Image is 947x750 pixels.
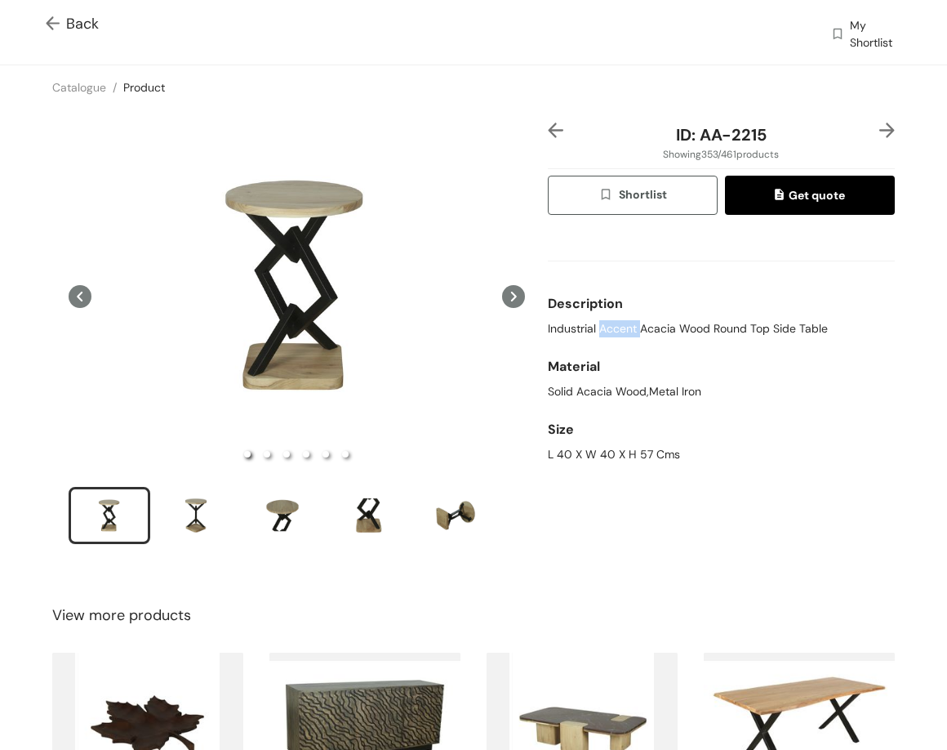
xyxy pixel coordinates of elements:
[501,487,583,544] li: slide item 6
[830,19,845,51] img: wishlist
[598,187,618,205] img: wishlist
[548,413,895,446] div: Size
[548,446,895,463] div: L 40 X W 40 X H 57 Cms
[548,176,718,215] button: wishlistShortlist
[52,80,106,95] a: Catalogue
[725,176,895,215] button: quoteGet quote
[283,451,290,458] li: slide item 3
[244,451,251,458] li: slide item 1
[52,605,191,627] span: View more products
[123,80,165,95] a: Product
[264,451,270,458] li: slide item 2
[598,185,666,204] span: Shortlist
[415,487,496,544] li: slide item 5
[46,13,99,35] span: Back
[69,487,150,544] li: slide item 1
[242,487,323,544] li: slide item 3
[850,17,901,51] span: My Shortlist
[548,123,563,138] img: left
[548,383,895,400] div: Solid Acacia Wood,Metal Iron
[775,186,845,204] span: Get quote
[328,487,410,544] li: slide item 4
[113,80,117,95] span: /
[46,16,66,33] img: Go back
[342,451,349,458] li: slide item 6
[548,320,828,337] span: Industrial Accent Acacia Wood Round Top Side Table
[663,147,779,162] span: Showing 353 / 461 products
[322,451,329,458] li: slide item 5
[676,124,767,145] span: ID: AA-2215
[155,487,237,544] li: slide item 2
[548,350,895,383] div: Material
[303,451,309,458] li: slide item 4
[775,189,789,203] img: quote
[548,288,895,320] div: Description
[879,123,895,138] img: right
